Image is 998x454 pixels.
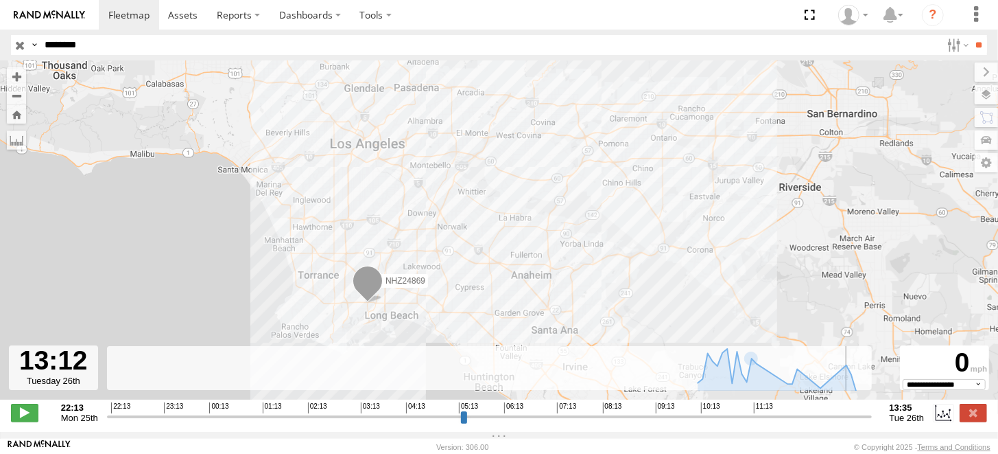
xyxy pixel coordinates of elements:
[854,443,990,451] div: © Copyright 2025 -
[29,35,40,55] label: Search Query
[436,443,488,451] div: Version: 306.00
[61,413,98,423] span: Mon 25th Aug 2025
[8,440,71,454] a: Visit our Website
[656,402,675,413] span: 09:13
[61,402,98,413] strong: 22:13
[14,10,85,20] img: rand-logo.svg
[960,404,987,422] label: Close
[942,35,971,55] label: Search Filter Options
[701,402,720,413] span: 10:13
[918,443,990,451] a: Terms and Conditions
[308,402,327,413] span: 02:13
[209,402,228,413] span: 00:13
[833,5,873,25] div: Zulema McIntosch
[406,402,425,413] span: 04:13
[975,153,998,172] label: Map Settings
[11,404,38,422] label: Play/Stop
[890,413,925,423] span: Tue 26th Aug 2025
[557,402,576,413] span: 07:13
[459,402,478,413] span: 05:13
[7,105,26,124] button: Zoom Home
[7,67,26,86] button: Zoom in
[361,402,380,413] span: 03:13
[890,402,925,413] strong: 13:35
[902,348,987,379] div: 0
[164,402,183,413] span: 23:13
[111,402,130,413] span: 22:13
[922,4,944,26] i: ?
[385,276,425,286] span: NHZ24869
[603,402,622,413] span: 08:13
[7,130,26,150] label: Measure
[7,86,26,105] button: Zoom out
[754,402,773,413] span: 11:13
[504,402,523,413] span: 06:13
[263,402,282,413] span: 01:13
